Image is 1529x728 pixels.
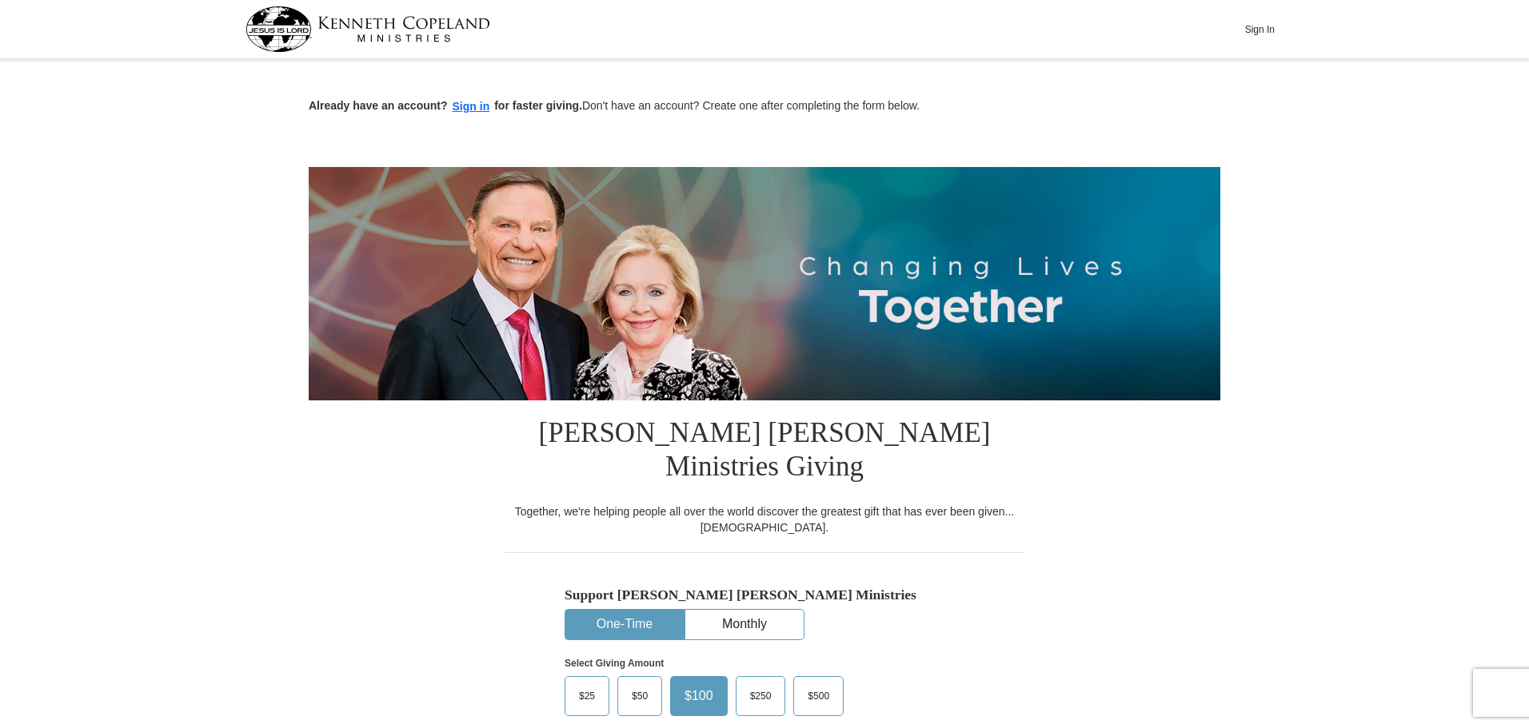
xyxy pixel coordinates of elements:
[800,684,837,708] span: $500
[505,400,1024,503] h1: [PERSON_NAME] [PERSON_NAME] Ministries Giving
[505,503,1024,535] div: Together, we're helping people all over the world discover the greatest gift that has ever been g...
[624,684,656,708] span: $50
[565,658,664,669] strong: Select Giving Amount
[309,97,1220,116] p: Don't have an account? Create one after completing the form below.
[309,99,582,112] strong: Already have an account? for faster giving.
[565,610,684,639] button: One-Time
[246,6,490,52] img: kcm-header-logo.svg
[571,684,603,708] span: $25
[565,587,964,603] h5: Support [PERSON_NAME] [PERSON_NAME] Ministries
[1236,17,1283,42] button: Sign In
[742,684,780,708] span: $250
[448,97,495,116] button: Sign in
[685,610,804,639] button: Monthly
[677,684,721,708] span: $100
